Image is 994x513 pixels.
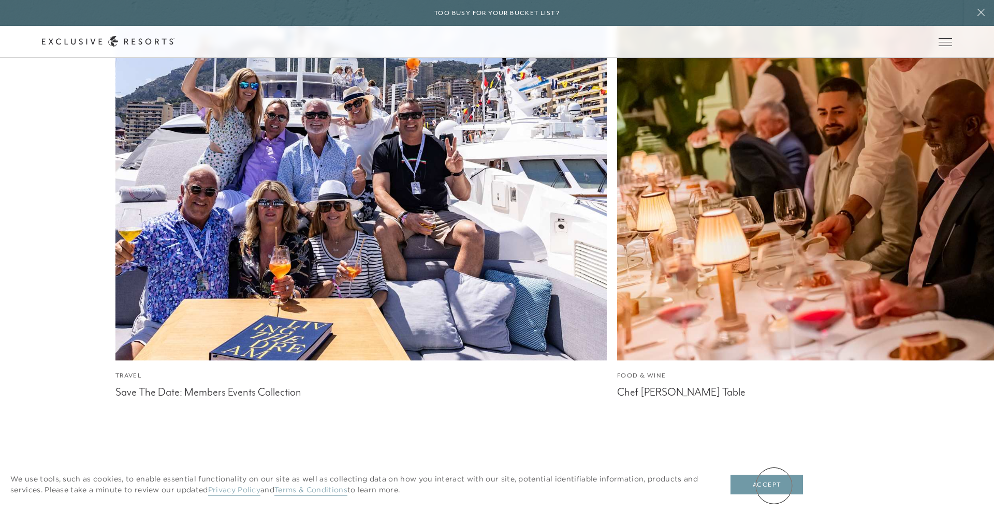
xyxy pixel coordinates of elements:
a: Privacy Policy [208,485,260,496]
div: Save The Date: Members Events Collection [115,383,607,399]
button: Open navigation [939,38,952,46]
h6: Too busy for your bucket list? [434,8,560,18]
a: Terms & Conditions [274,485,347,496]
p: We use tools, such as cookies, to enable essential functionality on our site as well as collectin... [10,474,710,495]
div: Travel [115,371,607,381]
button: Accept [730,475,803,494]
